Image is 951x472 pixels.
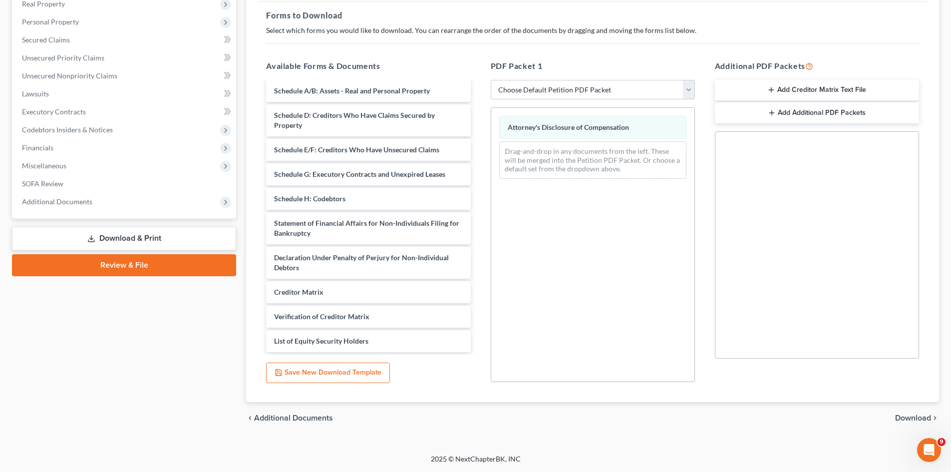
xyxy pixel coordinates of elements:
[8,42,164,73] div: In the meantime, these articles might help:
[12,227,236,250] a: Download & Print
[14,67,236,85] a: Unsecured Nonpriority Claims
[41,111,122,119] strong: Income - YTD Option
[246,414,254,422] i: chevron_left
[8,306,191,323] textarea: Message…
[22,71,117,80] span: Unsecured Nonpriority Claims
[16,48,156,67] div: In the meantime, these articles might help:
[274,145,439,154] span: Schedule E/F: Creditors Who Have Unsecured Claims
[31,75,191,102] div: Income - All Pay Advices
[31,327,39,335] button: Emoji picker
[16,216,156,265] div: Hi [PERSON_NAME]! When I generate a new plan it looks like 60 months is entered for the plan leng...
[274,337,368,345] span: List of Equity Security Holders
[499,141,686,179] div: Drag-and-drop in any documents from the left. These will be merged into the Petition PDF Packet. ...
[8,289,192,303] div: [DATE]
[36,303,192,334] div: Hi, I just replaced 42 with 60 in the pdf. Thank you
[254,414,333,422] span: Additional Documents
[274,288,323,296] span: Creditor Matrix
[22,53,104,62] span: Unsecured Priority Claims
[48,5,113,12] h1: [PERSON_NAME]
[8,158,24,174] img: Profile image for Operator
[41,84,137,92] strong: Income - All Pay Advices
[191,454,760,472] div: 2025 © NextChapterBK, INC
[931,414,939,422] i: chevron_right
[491,60,695,72] h5: PDF Packet 1
[14,175,236,193] a: SOFA Review
[16,273,98,279] div: [PERSON_NAME] • 19h ago
[63,327,71,335] button: Start recording
[47,327,55,335] button: Gif picker
[274,111,435,129] span: Schedule D: Creditors Who Have Claims Secured by Property
[14,31,236,49] a: Secured Claims
[266,60,470,72] h5: Available Forms & Documents
[12,254,236,276] a: Review & File
[14,85,236,103] a: Lawsuits
[14,103,236,121] a: Executory Contracts
[895,414,931,422] span: Download
[31,155,191,179] a: More in the Help Center
[715,60,919,72] h5: Additional PDF Packets
[24,26,71,34] b: A few hours
[15,327,23,335] button: Upload attachment
[41,137,100,145] strong: Adding Income
[8,303,192,346] div: Kathleen says…
[508,123,629,131] span: Attorney's Disclosure of Compensation
[938,438,946,446] span: 9
[22,35,70,44] span: Secured Claims
[175,4,193,22] div: Close
[274,253,449,272] span: Declaration Under Penalty of Perjury for Non-Individual Debtors
[30,189,40,199] img: Profile image for Lindsey
[715,80,919,101] button: Add Creditor Matrix Text File
[43,189,170,198] div: joined the conversation
[715,102,919,123] button: Add Additional PDF Packets
[171,323,187,339] button: Send a message…
[14,49,236,67] a: Unsecured Priority Claims
[69,163,163,171] span: More in the Help Center
[31,102,191,128] div: Income - YTD Option
[895,414,939,422] button: Download chevron_right
[22,143,53,152] span: Financials
[22,89,49,98] span: Lawsuits
[917,438,941,462] iframe: Intercom live chat
[266,25,919,35] p: Select which forms you would like to download. You can rearrange the order of the documents by dr...
[274,194,345,203] span: Schedule H: Codebtors
[274,170,445,178] span: Schedule G: Executory Contracts and Unexpired Leases
[246,414,333,422] a: chevron_left Additional Documents
[43,190,99,197] b: [PERSON_NAME]
[8,210,192,289] div: Lindsey says…
[31,128,191,155] div: Adding Income
[266,363,390,384] button: Save New Download Template
[6,4,25,23] button: go back
[274,219,459,237] span: Statement of Financial Affairs for Non-Individuals Filing for Bankruptcy
[274,86,430,95] span: Schedule A/B: Assets - Real and Personal Property
[28,5,44,21] img: Profile image for Lindsey
[22,161,66,170] span: Miscellaneous
[22,179,63,188] span: SOFA Review
[48,12,99,22] p: Active 30m ago
[22,125,113,134] span: Codebtors Insiders & Notices
[8,187,192,210] div: Lindsey says…
[22,197,92,206] span: Additional Documents
[156,4,175,23] button: Home
[266,9,919,21] h5: Forms to Download
[22,17,79,26] span: Personal Property
[22,107,86,116] span: Executory Contracts
[8,210,164,271] div: Hi [PERSON_NAME]! When I generate a new plan it looks like 60 months is entered for the plan leng...
[8,75,192,188] div: Operator says…
[274,312,369,321] span: Verification of Creditor Matrix
[8,42,192,74] div: Operator says…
